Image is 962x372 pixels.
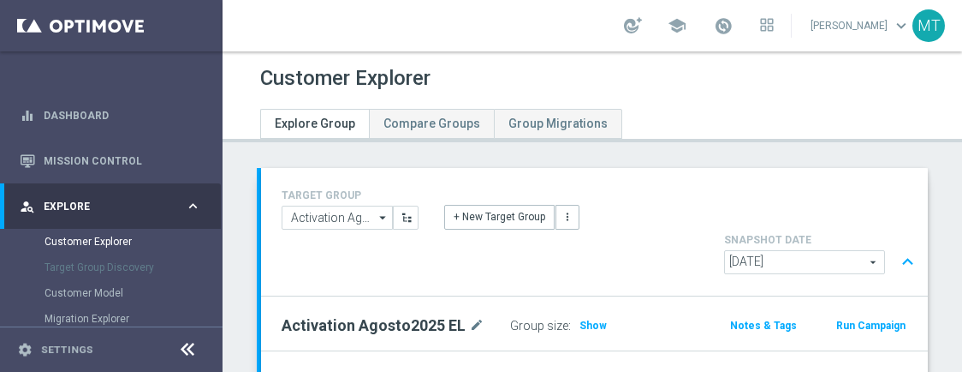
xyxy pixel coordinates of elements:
button: expand_less [895,246,920,279]
span: Explore [44,201,185,212]
button: person_search Explore keyboard_arrow_right [19,200,202,213]
i: person_search [20,199,35,214]
a: Migration Explorer [45,312,178,326]
h1: Customer Explorer [260,66,431,91]
div: Explore [20,199,185,214]
input: Select Existing or Create New [282,206,393,230]
h2: Activation Agosto2025 EL [282,315,466,336]
ul: Tabs [260,109,622,139]
span: keyboard_arrow_down [892,16,911,35]
button: equalizer Dashboard [19,109,202,123]
i: settings [17,342,33,357]
span: Show [579,320,607,332]
h4: TARGET GROUP [282,189,419,201]
a: Customer Explorer [45,235,178,249]
button: Run Campaign [834,316,907,335]
button: + New Target Group [444,205,555,229]
a: [PERSON_NAME]keyboard_arrow_down [809,13,912,39]
div: Target Group Discovery [45,255,221,280]
button: Notes & Tags [728,316,799,335]
a: Dashboard [44,93,201,138]
div: Dashboard [20,93,201,138]
i: equalizer [20,108,35,123]
label: Group size [510,319,568,333]
div: Customer Explorer [45,229,221,255]
div: Migration Explorer [45,306,221,332]
i: keyboard_arrow_right [185,198,201,214]
label: : [568,319,571,333]
a: Settings [41,345,93,355]
h4: SNAPSHOT DATE [724,234,921,246]
span: Group Migrations [508,117,608,130]
span: Compare Groups [383,117,480,130]
div: Mission Control [20,138,201,183]
button: Mission Control [19,154,202,168]
i: arrow_drop_down [375,207,392,229]
span: Explore Group [275,117,355,130]
i: mode_edit [469,315,484,336]
span: school [668,16,686,35]
i: more_vert [561,211,573,223]
button: more_vert [555,205,579,229]
a: Mission Control [44,138,201,183]
a: Customer Model [45,286,178,300]
div: TARGET GROUP arrow_drop_down + New Target Group more_vert SNAPSHOT DATE arrow_drop_down expand_less [282,185,907,279]
div: Customer Model [45,280,221,306]
div: MT [912,9,945,42]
